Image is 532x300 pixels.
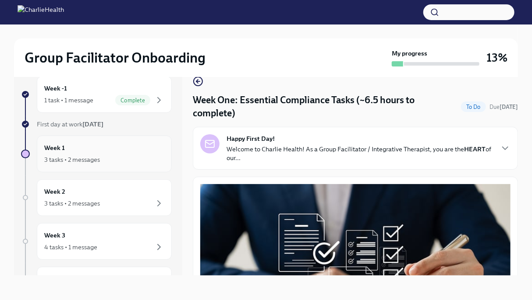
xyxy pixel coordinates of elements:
[227,134,275,143] strong: Happy First Day!
[461,104,486,110] span: To Do
[464,145,486,153] strong: HEART
[82,120,103,128] strong: [DATE]
[227,145,493,162] p: Welcome to Charlie Health! As a Group Facilitator / Integrative Therapist, you are the of our...
[21,223,172,260] a: Week 34 tasks • 1 message
[44,155,100,164] div: 3 tasks • 2 messages
[44,243,97,251] div: 4 tasks • 1 message
[44,96,93,105] div: 1 task • 1 message
[486,50,507,66] h3: 13%
[21,136,172,172] a: Week 13 tasks • 2 messages
[392,49,427,58] strong: My progress
[18,5,64,19] img: CharlieHealth
[44,274,66,284] h6: Week 4
[21,76,172,113] a: Week -11 task • 1 messageComplete
[44,187,65,196] h6: Week 2
[37,120,103,128] span: First day at work
[44,143,65,153] h6: Week 1
[115,97,150,104] span: Complete
[21,179,172,216] a: Week 23 tasks • 2 messages
[44,230,65,240] h6: Week 3
[25,49,206,66] h2: Group Facilitator Onboarding
[21,120,172,129] a: First day at work[DATE]
[489,103,518,111] span: August 25th, 2025 10:00
[193,94,458,120] h4: Week One: Essential Compliance Tasks (~6.5 hours to complete)
[500,104,518,110] strong: [DATE]
[489,104,518,110] span: Due
[44,199,100,208] div: 3 tasks • 2 messages
[44,84,67,93] h6: Week -1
